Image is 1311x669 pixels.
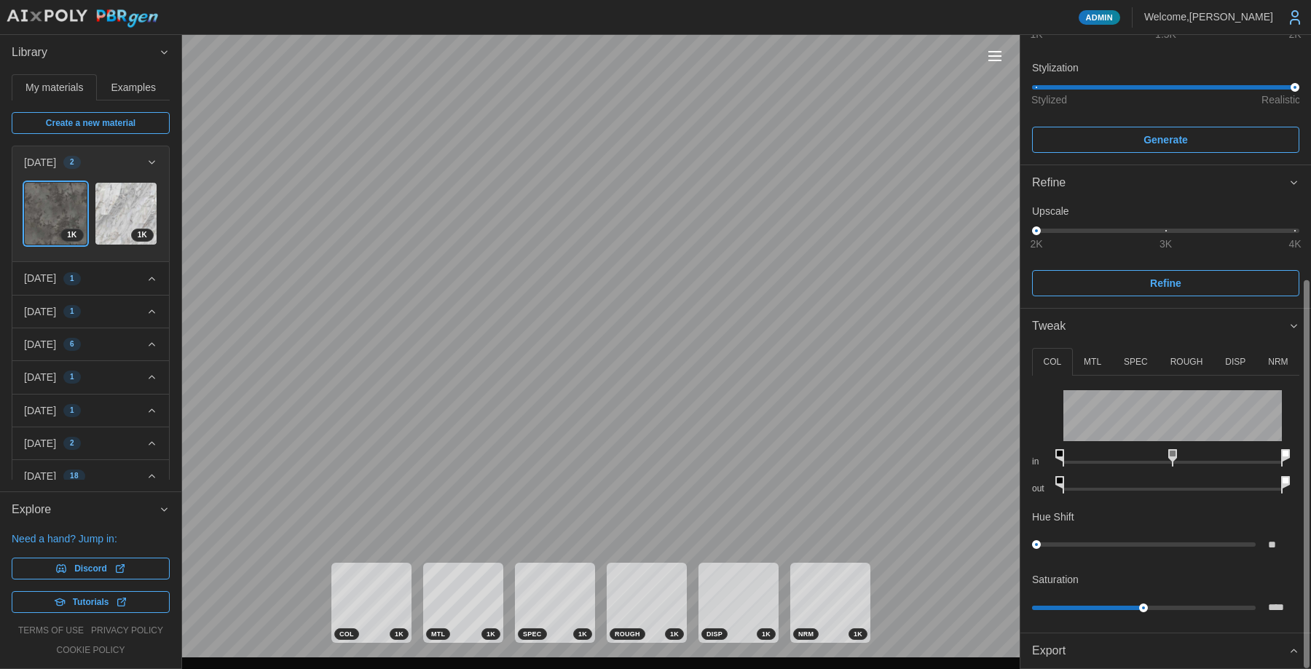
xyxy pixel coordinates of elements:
[1020,344,1311,633] div: Tweak
[1086,11,1113,24] span: Admin
[1043,356,1061,368] p: COL
[70,371,74,383] span: 1
[12,328,169,360] button: [DATE]6
[46,113,135,133] span: Create a new material
[70,306,74,317] span: 1
[339,629,354,639] span: COL
[24,436,56,451] p: [DATE]
[1150,271,1181,296] span: Refine
[24,182,87,245] a: CHe0X5IQTjhZJpB7u4oB1K
[1020,165,1311,201] button: Refine
[431,629,445,639] span: MTL
[1032,174,1288,192] div: Refine
[1143,127,1188,152] span: Generate
[1032,60,1299,75] p: Stylization
[24,337,56,352] p: [DATE]
[67,229,76,241] span: 1 K
[578,629,587,639] span: 1 K
[1032,510,1074,524] p: Hue Shift
[24,304,56,319] p: [DATE]
[70,405,74,416] span: 1
[6,9,159,28] img: AIxPoly PBRgen
[12,395,169,427] button: [DATE]1
[1032,309,1288,344] span: Tweak
[1225,356,1245,368] p: DISP
[70,273,74,285] span: 1
[985,46,1005,66] button: Toggle viewport controls
[762,629,771,639] span: 1 K
[798,629,814,639] span: NRM
[1032,572,1079,587] p: Saturation
[854,629,862,639] span: 1 K
[1032,127,1299,153] button: Generate
[1268,356,1288,368] p: NRM
[1020,633,1311,669] button: Export
[1170,356,1203,368] p: ROUGH
[12,460,169,492] button: [DATE]18
[74,558,107,579] span: Discord
[1032,456,1052,468] p: in
[70,339,74,350] span: 6
[24,403,56,418] p: [DATE]
[12,262,169,294] button: [DATE]1
[12,178,169,261] div: [DATE]2
[70,438,74,449] span: 2
[395,629,403,639] span: 1 K
[70,157,74,168] span: 2
[1144,9,1273,24] p: Welcome, [PERSON_NAME]
[12,35,159,71] span: Library
[670,629,679,639] span: 1 K
[73,592,109,612] span: Tutorials
[56,644,125,657] a: cookie policy
[1084,356,1101,368] p: MTL
[95,183,157,245] img: HfAmjmzGqwTpWkkLegZf
[12,591,170,613] a: Tutorials
[18,625,84,637] a: terms of use
[24,271,56,285] p: [DATE]
[12,361,169,393] button: [DATE]1
[12,427,169,459] button: [DATE]2
[95,182,158,245] a: HfAmjmzGqwTpWkkLegZf1K
[138,229,147,241] span: 1 K
[70,470,79,482] span: 18
[1032,633,1288,669] span: Export
[615,629,640,639] span: ROUGH
[12,531,170,546] p: Need a hand? Jump in:
[1020,200,1311,307] div: Refine
[24,155,56,170] p: [DATE]
[25,183,87,245] img: CHe0X5IQTjhZJpB7u4oB
[487,629,495,639] span: 1 K
[24,370,56,384] p: [DATE]
[1032,204,1299,218] p: Upscale
[12,296,169,328] button: [DATE]1
[25,82,83,92] span: My materials
[12,112,170,134] a: Create a new material
[523,629,542,639] span: SPEC
[12,146,169,178] button: [DATE]2
[1032,270,1299,296] button: Refine
[706,629,723,639] span: DISP
[111,82,156,92] span: Examples
[12,492,159,528] span: Explore
[91,625,163,637] a: privacy policy
[12,558,170,579] a: Discord
[1124,356,1148,368] p: SPEC
[1032,483,1052,495] p: out
[24,469,56,483] p: [DATE]
[1020,309,1311,344] button: Tweak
